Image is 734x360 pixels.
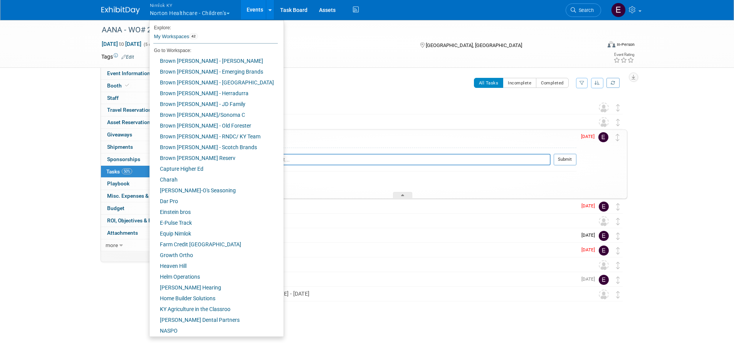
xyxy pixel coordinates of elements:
a: Travel Reservations [101,104,181,116]
span: [DATE] [581,276,599,282]
a: E-Pulse Track [149,217,278,228]
a: [PERSON_NAME] Dental Partners [149,315,278,325]
a: Equip Nimlok [149,228,278,239]
i: Move task [616,203,620,210]
img: Elizabeth Griffin [599,246,609,256]
span: 50% [122,168,132,174]
a: [PERSON_NAME]-O's Seasoning [149,185,278,196]
a: Search [566,3,601,17]
a: Einstein bros [149,207,278,217]
span: Travel Reservations [107,107,154,113]
img: Elizabeth Griffin [599,275,609,285]
span: Giveaways [107,131,132,138]
span: [DATE] [581,247,599,252]
span: (5 days) [143,42,159,47]
a: ROI, Objectives & ROO [101,215,181,227]
span: Event Information [107,70,150,76]
img: ExhibitDay [101,7,140,14]
span: Asset Reservations [107,119,163,125]
a: Charah [149,174,278,185]
a: Asset Reservations18 [101,116,181,128]
span: [GEOGRAPHIC_DATA], [GEOGRAPHIC_DATA] [426,42,522,48]
a: Playbook [101,178,181,190]
button: All Tasks [474,78,504,88]
i: Move task [616,218,620,225]
a: more [101,239,181,251]
img: Elizabeth Griffin [598,132,608,142]
a: [PERSON_NAME] Hearing [149,282,278,293]
a: Brown [PERSON_NAME] - Scotch Brands [149,142,278,153]
div: Dismantle [225,130,576,143]
img: Unassigned [599,289,609,299]
div: Call with City Manager [224,258,583,271]
a: Farm Credit [GEOGRAPHIC_DATA] [149,239,278,250]
img: Elizabeth Griffin [611,3,626,17]
img: Unassigned [599,103,609,113]
div: MHA [224,115,583,128]
a: Staff [101,92,181,104]
a: Brown [PERSON_NAME] - JD Family [149,99,278,109]
span: Search [576,7,594,13]
a: Brown [PERSON_NAME] - Old Forester [149,120,278,131]
img: Elizabeth Griffin [599,231,609,241]
i: Move task [616,119,620,126]
a: Heaven Hill [149,261,278,271]
a: Refresh [606,78,620,88]
a: Growth Ortho [149,250,278,261]
button: Incomplete [503,78,536,88]
button: Completed [536,78,569,88]
a: My Workspaces42 [153,30,278,43]
span: Attachments [107,230,138,236]
i: Move task [616,247,620,254]
a: Budget [101,202,181,214]
a: Booth [101,80,181,92]
a: Misc. Expenses & Credits [101,190,181,202]
div: Show Services DD [224,100,583,113]
img: Unassigned [599,260,609,270]
i: Move task [616,276,620,284]
div: Event Rating [613,53,634,57]
img: Unassigned [599,216,609,226]
span: Playbook [107,180,129,187]
span: Misc. Expenses & Credits [107,193,167,199]
span: Tasks [106,168,132,175]
a: Capture Higher Ed [149,163,278,174]
a: Brown [PERSON_NAME] - Herradurra [149,88,278,99]
a: Brown [PERSON_NAME] - Emerging Brands [149,66,278,77]
span: 42 [189,33,198,39]
span: ROI, Objectives & ROO [107,217,159,224]
a: Shipments [101,141,181,153]
div: Event Format [556,40,635,52]
i: Move task [616,291,620,298]
a: Home Builder Solutions [149,293,278,304]
td: Tags [101,53,134,61]
i: Move task [616,104,620,111]
div: AANA - WO# 2558098 [99,23,590,37]
a: Brown [PERSON_NAME] - [PERSON_NAME] [149,56,278,66]
span: Nimlok KY [150,1,230,9]
a: Brown [PERSON_NAME]/Sonoma C [149,109,278,120]
span: [DATE] [581,203,599,209]
a: Brown [PERSON_NAME] Reserv [149,153,278,163]
span: to [118,41,125,47]
a: Attachments [101,227,181,239]
a: Event Information [101,67,181,79]
a: Brown [PERSON_NAME] - RNDC/ KY Team [149,131,278,142]
a: NASPO [149,325,278,336]
div: Labor Call [224,273,577,286]
i: Move task [616,232,620,240]
a: Sponsorships [101,153,181,165]
span: Budget [107,205,124,211]
span: more [106,242,118,248]
i: Booth reservation complete [125,83,129,87]
li: Go to Workspace: [149,45,278,56]
span: Booth [107,82,131,89]
div: Install [224,199,577,212]
div: EAC [224,214,583,227]
img: Format-Inperson.png [608,41,615,47]
a: Brown [PERSON_NAME] - [GEOGRAPHIC_DATA] [149,77,278,88]
div: In-Person [616,42,635,47]
span: [DATE] [581,232,599,238]
a: Dar Pro [149,196,278,207]
span: Sponsorships [107,156,140,162]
